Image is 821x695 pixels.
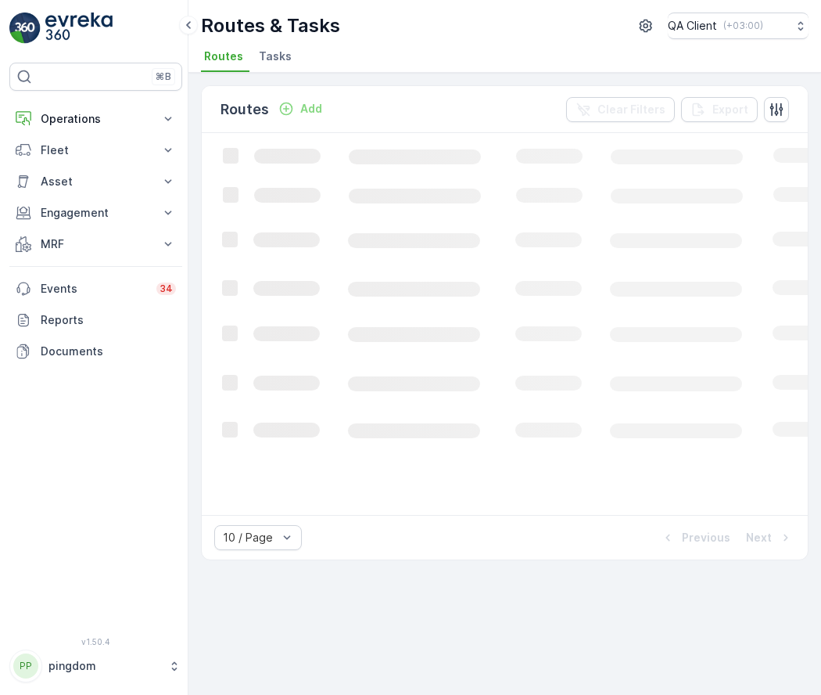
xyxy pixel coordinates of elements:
a: Events34 [9,273,182,304]
p: ⌘B [156,70,171,83]
button: Asset [9,166,182,197]
p: Fleet [41,142,151,158]
p: Next [746,530,772,546]
p: Add [300,101,322,117]
p: ( +03:00 ) [723,20,763,32]
button: Next [744,528,795,547]
span: Tasks [259,49,292,64]
div: PP [13,654,38,679]
p: Operations [41,111,151,127]
p: Documents [41,344,176,359]
span: v 1.50.4 [9,637,182,646]
button: Previous [658,528,732,547]
p: MRF [41,236,151,252]
span: Routes [204,49,243,64]
a: Reports [9,304,182,336]
img: logo [9,13,41,44]
button: Engagement [9,197,182,229]
button: Clear Filters [566,97,675,122]
button: MRF [9,229,182,260]
p: Asset [41,174,151,189]
p: Clear Filters [597,102,665,117]
p: Routes [220,99,269,121]
p: Events [41,281,147,297]
button: QA Client(+03:00) [668,13,808,39]
img: logo_light-DOdMpM7g.png [45,13,113,44]
p: 34 [160,283,173,295]
a: Documents [9,336,182,367]
button: Export [681,97,758,122]
button: Add [272,99,328,118]
button: Fleet [9,135,182,166]
p: Export [712,102,748,117]
p: Engagement [41,205,151,221]
p: Routes & Tasks [201,13,340,38]
p: Previous [682,530,730,546]
p: QA Client [668,18,717,34]
p: Reports [41,312,176,328]
button: Operations [9,103,182,135]
button: PPpingdom [9,650,182,682]
p: pingdom [48,658,160,674]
